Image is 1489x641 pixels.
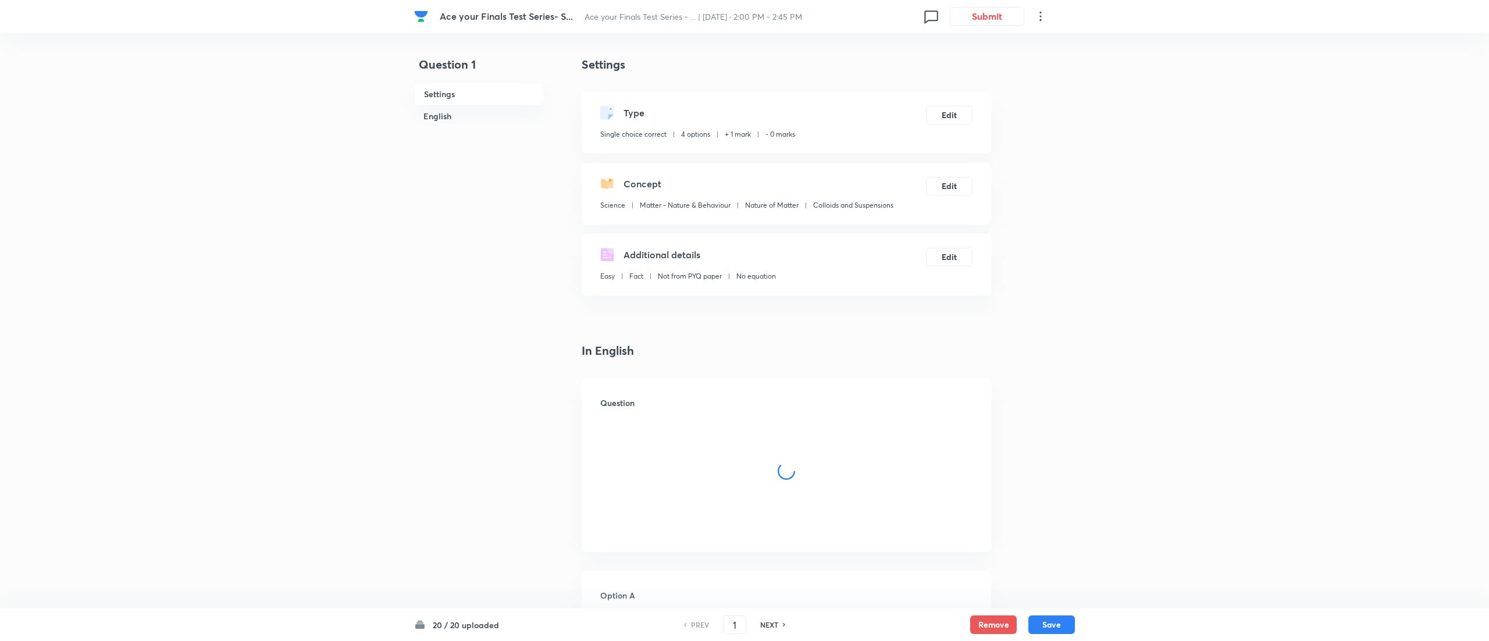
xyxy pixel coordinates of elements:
[624,248,700,262] h5: Additional details
[414,9,428,23] img: Company Logo
[585,11,802,22] span: Ace your Finals Test Series - ... | [DATE] · 2:00 PM - 2:45 PM
[926,177,973,195] button: Edit
[745,200,799,211] p: Nature of Matter
[414,83,544,105] h6: Settings
[640,200,731,211] p: Matter - Nature & Behaviour
[600,106,614,120] img: questionType.svg
[600,248,614,262] img: questionDetails.svg
[760,619,778,630] h6: NEXT
[600,200,625,211] p: Science
[681,129,710,140] p: 4 options
[1028,615,1075,634] button: Save
[600,271,615,282] p: Easy
[926,106,973,124] button: Edit
[629,271,643,282] p: Fact
[582,56,991,73] h4: Settings
[736,271,776,282] p: No equation
[926,248,973,266] button: Edit
[582,342,991,359] h4: In English
[414,9,430,23] a: Company Logo
[440,10,573,22] span: Ace your Finals Test Series- S...
[950,7,1024,26] button: Submit
[600,129,667,140] p: Single choice correct
[414,105,544,127] h6: English
[691,619,709,630] h6: PREV
[600,397,973,409] h6: Question
[600,177,614,191] img: questionConcept.svg
[725,129,751,140] p: + 1 mark
[624,106,644,120] h5: Type
[414,56,544,83] h4: Question 1
[433,619,499,631] h6: 20 / 20 uploaded
[624,177,661,191] h5: Concept
[970,615,1017,634] button: Remove
[658,271,722,282] p: Not from PYQ paper
[765,129,795,140] p: - 0 marks
[600,589,973,601] h6: Option A
[813,200,893,211] p: Colloids and Suspensions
